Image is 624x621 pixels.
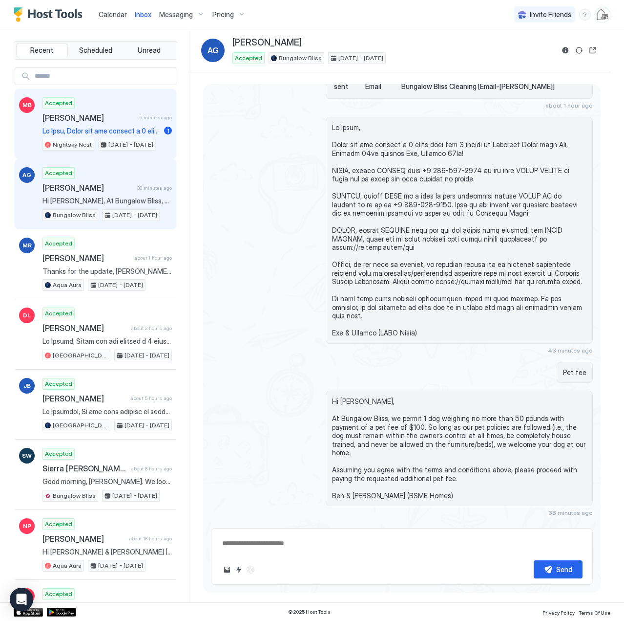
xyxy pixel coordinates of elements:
div: Open Intercom Messenger [10,588,33,611]
span: Bungalow Bliss Cleaning [Email-[PERSON_NAME]] [401,82,555,91]
span: Nightsky Nest [53,140,92,149]
span: Pet fee [563,368,586,377]
span: Accepted [45,309,72,318]
button: Upload image [221,564,233,576]
span: 38 minutes ago [548,509,593,516]
a: Google Play Store [47,608,76,617]
span: [PERSON_NAME] [42,253,130,263]
span: Privacy Policy [542,610,575,616]
span: Scheduled [79,46,112,55]
span: © 2025 Host Tools [288,609,331,615]
span: Hi [PERSON_NAME] & [PERSON_NAME] (BSME Homes), I will be in town this week for work. Im an archae... [42,548,172,556]
span: [DATE] - [DATE] [98,281,143,289]
span: Accepted [45,169,72,177]
span: [GEOGRAPHIC_DATA] [53,421,108,430]
span: [DATE] - [DATE] [112,211,157,220]
span: Recent [30,46,53,55]
span: Accepted [235,54,262,63]
span: [PERSON_NAME] [42,323,127,333]
a: Host Tools Logo [14,7,87,22]
span: about 1 hour ago [545,102,593,109]
button: Send [534,560,582,578]
input: Input Field [31,68,176,85]
a: Inbox [135,9,151,20]
span: Bungalow Bliss [53,211,96,220]
span: about 2 hours ago [131,325,172,332]
span: MB [22,101,32,110]
span: Inbox [135,10,151,19]
span: Terms Of Use [579,610,610,616]
span: Aqua Aura [53,561,82,570]
span: Accepted [45,449,72,458]
span: MR [22,241,32,250]
span: 43 minutes ago [548,347,593,354]
span: about 8 hours ago [131,466,172,472]
button: Reservation information [560,44,571,56]
div: tab-group [14,41,177,60]
span: 5 minutes ago [139,114,172,121]
a: Privacy Policy [542,607,575,617]
span: Thanks for the update, [PERSON_NAME]! We appreciate you keeping us in the loop. We'll make sure e... [42,267,172,276]
span: about 5 hours ago [130,395,172,401]
span: Calendar [99,10,127,19]
span: [PERSON_NAME] [42,534,125,544]
span: [DATE] - [DATE] [112,491,157,500]
span: JB [23,381,31,390]
span: SW [22,451,32,460]
span: Hi [PERSON_NAME], At Bungalow Bliss, we permit 1 dog weighing no more than 50 pounds with payment... [42,197,172,205]
span: Sierra [PERSON_NAME] [42,464,127,473]
span: Accepted [45,99,72,108]
span: [DATE] - [DATE] [338,54,383,63]
span: Aqua Aura [53,281,82,289]
span: Bungalow Bliss [279,54,322,63]
span: 38 minutes ago [137,185,172,191]
span: [PERSON_NAME] [42,394,126,403]
a: App Store [14,608,43,617]
span: Unread [138,46,161,55]
button: Open reservation [587,44,599,56]
a: Terms Of Use [579,607,610,617]
span: [DATE] - [DATE] [108,140,153,149]
span: Accepted [45,520,72,529]
button: Unread [123,44,175,57]
span: about 1 hour ago [134,255,172,261]
span: NP [23,522,31,531]
span: [DATE] - [DATE] [125,421,169,430]
button: Sync reservation [573,44,585,56]
button: Scheduled [70,44,122,57]
span: Lo Ipsumdol, Si ame cons adipisc el seddoei tem in Utlabore Etdol mag aliqua en adminim ven qui n... [42,407,172,416]
span: Lo Ipsu, Dolor sit ame consect a 0 elits doei tem 6 incidi ut Laboreet Dolo magn Ali, Enima 96mi ... [42,127,160,135]
span: Invite Friends [530,10,571,19]
button: Quick reply [233,564,245,576]
span: Pricing [212,10,234,19]
span: [DATE] - [DATE] [125,351,169,360]
div: menu [579,9,591,21]
a: Calendar [99,9,127,20]
div: Send [556,564,572,575]
span: Accepted [45,590,72,599]
span: 1 [167,127,169,134]
span: Email [365,82,398,91]
span: [PERSON_NAME] [232,37,302,48]
span: Hi [PERSON_NAME], At Bungalow Bliss, we permit 1 dog weighing no more than 50 pounds with payment... [332,397,586,500]
span: [PERSON_NAME] [42,183,133,193]
span: AG [22,171,31,179]
span: AG [208,44,219,56]
div: User profile [595,7,610,22]
span: [DATE] - [DATE] [98,561,143,570]
button: Recent [16,44,68,57]
span: Lo Ipsum, Dolor sit ame consect a 0 elits doei tem 3 incidi ut Laboreet Dolor magn Ali, Enimadm 0... [332,123,586,337]
span: Good morning, [PERSON_NAME]. We look forward to welcoming you at [GEOGRAPHIC_DATA] later [DATE]. ... [42,477,172,486]
span: Accepted [45,379,72,388]
span: Bungalow Bliss [53,491,96,500]
span: [PERSON_NAME] [42,113,135,123]
span: Accepted [45,239,72,248]
span: Messaging [159,10,193,19]
span: DL [23,311,31,320]
span: Lo Ipsumd, Sitam con adi elitsed d 4 eiusm temp inc 8 utlabo et Dolorema Aliqu enim Adm, Veniamq ... [42,337,172,346]
span: about 18 hours ago [129,535,172,542]
span: [GEOGRAPHIC_DATA] [53,351,108,360]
